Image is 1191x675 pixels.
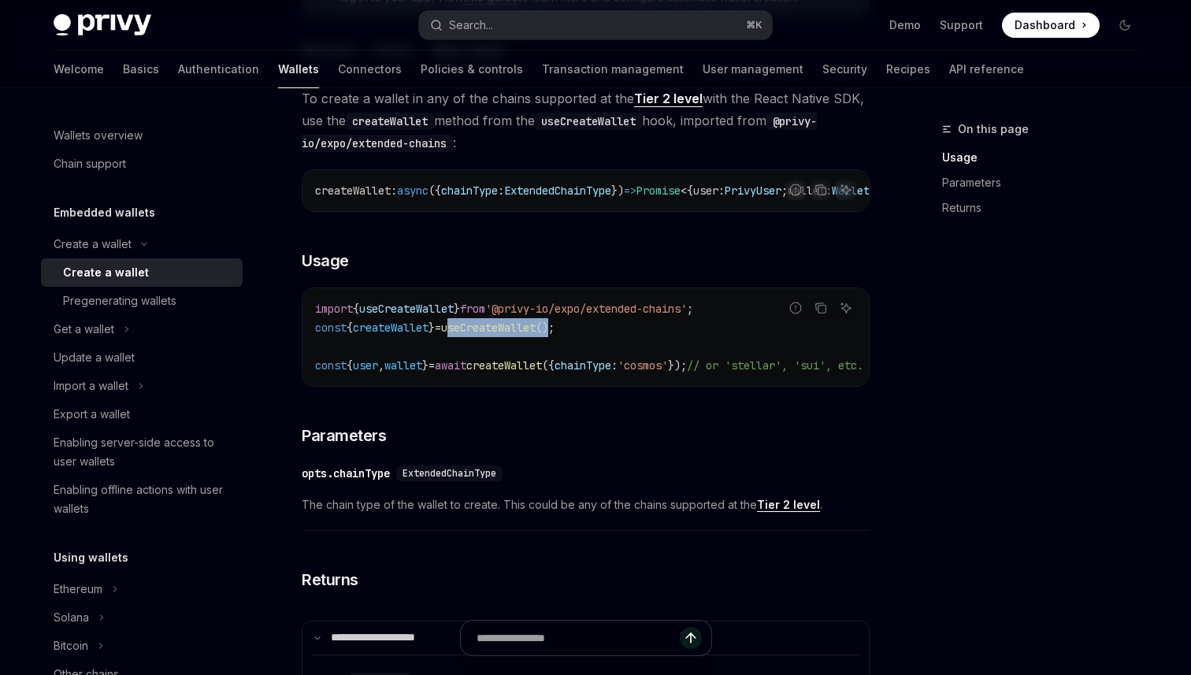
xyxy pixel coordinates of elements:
[466,358,542,373] span: createWallet
[940,17,983,33] a: Support
[54,376,128,395] div: Import a wallet
[636,184,681,198] span: Promise
[41,121,243,150] a: Wallets overview
[555,358,618,373] span: chainType:
[338,50,402,88] a: Connectors
[811,298,831,318] button: Copy the contents from the code block
[435,358,466,373] span: await
[441,184,498,198] span: chainType
[41,632,243,660] button: Toggle Bitcoin section
[41,230,243,258] button: Toggle Create a wallet section
[54,480,233,518] div: Enabling offline actions with user wallets
[378,358,384,373] span: ,
[384,358,422,373] span: wallet
[41,400,243,428] a: Export a wallet
[63,291,176,310] div: Pregenerating wallets
[54,548,128,567] h5: Using wallets
[391,184,397,198] span: :
[435,321,441,335] span: =
[460,302,485,316] span: from
[454,302,460,316] span: }
[886,50,930,88] a: Recipes
[302,569,358,591] span: Returns
[41,603,243,632] button: Toggle Solana section
[618,358,668,373] span: 'cosmos'
[54,580,102,599] div: Ethereum
[41,258,243,287] a: Create a wallet
[746,19,762,32] span: ⌘ K
[811,180,831,200] button: Copy the contents from the code block
[421,50,523,88] a: Policies & controls
[429,184,441,198] span: ({
[687,184,693,198] span: {
[822,50,867,88] a: Security
[781,184,788,198] span: ;
[1112,13,1137,38] button: Toggle dark mode
[353,302,359,316] span: {
[836,298,856,318] button: Ask AI
[54,433,233,471] div: Enabling server-side access to user wallets
[302,425,386,447] span: Parameters
[63,263,149,282] div: Create a wallet
[542,50,684,88] a: Transaction management
[498,184,504,198] span: :
[681,184,687,198] span: <
[485,302,687,316] span: '@privy-io/expo/extended-chains'
[302,250,349,272] span: Usage
[942,195,1150,221] a: Returns
[54,154,126,173] div: Chain support
[54,405,130,424] div: Export a wallet
[54,636,88,655] div: Bitcoin
[347,358,353,373] span: {
[429,358,435,373] span: =
[536,321,555,335] span: ();
[353,358,378,373] span: user
[832,184,870,198] span: Wallet
[836,180,856,200] button: Ask AI
[788,184,826,198] span: wallet
[178,50,259,88] a: Authentication
[624,184,636,198] span: =>
[504,184,611,198] span: ExtendedChainType
[422,358,429,373] span: }
[668,358,687,373] span: });
[785,298,806,318] button: Report incorrect code
[611,184,624,198] span: })
[278,50,319,88] a: Wallets
[718,184,725,198] span: :
[785,180,806,200] button: Report incorrect code
[41,315,243,343] button: Toggle Get a wallet section
[346,113,434,130] code: createWallet
[889,17,921,33] a: Demo
[397,184,429,198] span: async
[687,302,693,316] span: ;
[693,184,718,198] span: user
[725,184,781,198] span: PrivyUser
[942,170,1150,195] a: Parameters
[54,50,104,88] a: Welcome
[41,575,243,603] button: Toggle Ethereum section
[315,302,353,316] span: import
[942,145,1150,170] a: Usage
[54,14,151,36] img: dark logo
[302,495,870,514] span: The chain type of the wallet to create. This could be any of the chains supported at the .
[542,358,555,373] span: ({
[687,358,863,373] span: // or 'stellar', 'sui', etc.
[429,321,435,335] span: }
[403,467,496,480] span: ExtendedChainType
[123,50,159,88] a: Basics
[347,321,353,335] span: {
[54,126,143,145] div: Wallets overview
[1002,13,1100,38] a: Dashboard
[353,321,429,335] span: createWallet
[441,321,536,335] span: useCreateWallet
[54,348,135,367] div: Update a wallet
[1015,17,1075,33] span: Dashboard
[41,476,243,523] a: Enabling offline actions with user wallets
[54,608,89,627] div: Solana
[680,627,702,649] button: Send message
[41,150,243,178] a: Chain support
[54,203,155,222] h5: Embedded wallets
[477,621,680,655] input: Ask a question...
[958,120,1029,139] span: On this page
